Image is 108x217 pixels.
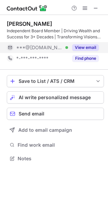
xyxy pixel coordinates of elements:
span: Notes [18,156,101,162]
button: Reveal Button [72,44,99,51]
div: [PERSON_NAME] [7,20,52,27]
span: Add to email campaign [18,127,72,133]
button: save-profile-one-click [7,75,104,87]
button: AI write personalized message [7,91,104,104]
span: ***@[DOMAIN_NAME] [16,44,63,51]
span: Send email [19,111,44,116]
img: ContactOut v5.3.10 [7,4,47,12]
div: Independent Board Member | Driving Wealth and Success for 3+ Decades | Transforming Visions into ... [7,28,104,40]
span: AI write personalized message [19,95,91,100]
div: Save to List / ATS / CRM [19,78,92,84]
span: Find work email [18,142,101,148]
button: Notes [7,154,104,163]
button: Send email [7,108,104,120]
button: Add to email campaign [7,124,104,136]
button: Reveal Button [72,55,99,62]
button: Find work email [7,140,104,150]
